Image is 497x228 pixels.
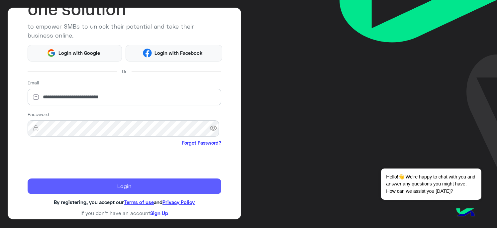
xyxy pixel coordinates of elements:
[209,122,221,134] span: visibility
[381,169,481,200] span: Hello!👋 We're happy to chat with you and answer any questions you might have. How can we assist y...
[28,178,221,194] button: Login
[28,94,44,100] img: email
[126,45,223,61] button: Login with Facebook
[154,199,162,205] span: and
[54,199,124,205] span: By registering, you accept our
[28,22,221,40] p: to empower SMBs to unlock their potential and take their business online.
[162,199,195,205] a: Privacy Policy
[28,148,129,173] iframe: reCAPTCHA
[150,210,168,216] a: Sign Up
[28,210,221,216] h6: If you don’t have an account
[454,201,477,225] img: hulul-logo.png
[28,79,39,86] label: Email
[122,68,127,75] span: Or
[28,45,122,61] button: Login with Google
[124,199,154,205] a: Terms of use
[152,49,205,57] span: Login with Facebook
[28,111,49,118] label: Password
[47,49,56,57] img: Google
[28,125,44,132] img: lock
[182,139,221,146] a: Forgot Password?
[56,49,102,57] span: Login with Google
[143,49,152,57] img: Facebook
